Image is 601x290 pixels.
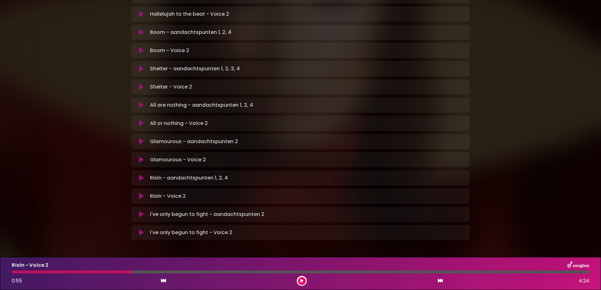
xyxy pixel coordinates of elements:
[150,174,228,182] p: Risin - aandachtspunten 1, 2, 4
[150,101,253,109] p: All are nothing - aandachtspunten 1, 2, 4
[150,211,264,218] p: I've only begun to fight - aandachtspunten 2
[150,156,206,164] p: Glamourous - Voice 2
[150,192,186,200] p: Risin - Voice 2
[150,138,238,145] p: Glamourous - aandachtspunten 2
[150,120,208,127] p: All or nothing - Voice 2
[150,83,192,91] p: Shelter - Voice 2
[150,47,189,54] p: Boom - Voice 2
[12,261,48,269] p: Risin - Voice 2
[150,229,232,236] p: I've only begun to fight - Voice 2
[150,65,240,72] p: Shelter - aandachtspunten 1, 2, 3, 4
[150,29,231,36] p: Boom - aandachtspunten 1, 2, 4
[567,261,589,269] img: songbox-logo-white.png
[150,10,229,18] p: Hallelujah to the beat - Voice 2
